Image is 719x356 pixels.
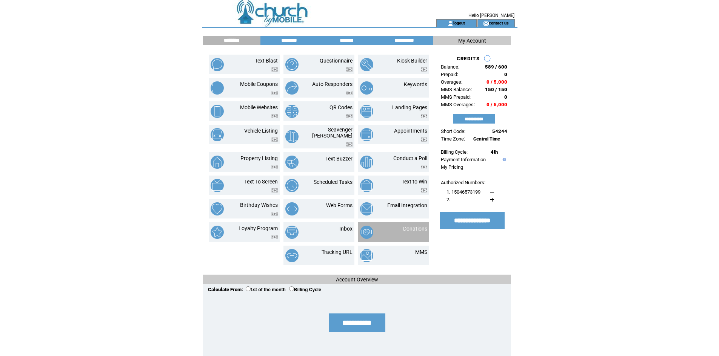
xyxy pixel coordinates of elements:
[339,226,353,232] a: Inbox
[448,20,453,26] img: account_icon.gif
[211,58,224,71] img: text-blast.png
[403,226,427,232] a: Donations
[360,128,373,141] img: appointments.png
[285,226,299,239] img: inbox.png
[441,72,458,77] span: Prepaid:
[485,64,507,70] span: 589 / 600
[393,155,427,161] a: Conduct a Poll
[314,179,353,185] a: Scheduled Tasks
[211,179,224,192] img: text-to-screen.png
[285,156,299,169] img: text-buzzer.png
[244,179,278,185] a: Text To Screen
[446,189,480,195] span: 1. 15046573199
[458,38,486,44] span: My Account
[329,104,353,110] a: QR Codes
[453,20,465,25] a: logout
[392,104,427,110] a: Landing Pages
[397,58,427,64] a: Kiosk Builder
[240,155,278,161] a: Property Listing
[322,249,353,255] a: Tracking URL
[211,226,224,239] img: loyalty-program.png
[504,72,507,77] span: 0
[360,105,373,118] img: landing-pages.png
[271,138,278,142] img: video.png
[504,94,507,100] span: 0
[441,94,471,100] span: MMS Prepaid:
[312,127,353,139] a: Scavenger [PERSON_NAME]
[240,104,278,110] a: Mobile Websites
[487,79,507,85] span: 0 / 5,000
[320,58,353,64] a: Questionnaire
[402,179,427,185] a: Text to Win
[473,136,500,142] span: Central Time
[360,249,373,262] img: mms.png
[289,287,321,292] label: Billing Cycle
[271,212,278,216] img: video.png
[492,128,507,134] span: 54244
[360,156,373,169] img: conduct-a-poll.png
[346,142,353,147] img: video.png
[421,188,427,193] img: video.png
[387,202,427,208] a: Email Integration
[271,114,278,118] img: video.png
[239,225,278,231] a: Loyalty Program
[360,202,373,215] img: email-integration.png
[421,165,427,169] img: video.png
[421,138,427,142] img: video.png
[211,81,224,95] img: mobile-coupons.png
[255,58,278,64] a: Text Blast
[285,130,299,143] img: scavenger-hunt.png
[312,81,353,87] a: Auto Responders
[271,235,278,239] img: video.png
[441,87,472,92] span: MMS Balance:
[211,202,224,215] img: birthday-wishes.png
[415,249,427,255] a: MMS
[441,64,459,70] span: Balance:
[246,286,251,291] input: 1st of the month
[487,102,507,107] span: 0 / 5,000
[285,249,299,262] img: tracking-url.png
[441,102,475,107] span: MMS Overages:
[491,149,498,155] span: 4th
[271,165,278,169] img: video.png
[244,128,278,134] a: Vehicle Listing
[240,202,278,208] a: Birthday Wishes
[360,179,373,192] img: text-to-win.png
[457,56,480,61] span: CREDITS
[468,13,514,18] span: Hello [PERSON_NAME]
[285,58,299,71] img: questionnaire.png
[336,277,378,283] span: Account Overview
[271,188,278,193] img: video.png
[346,91,353,95] img: video.png
[211,128,224,141] img: vehicle-listing.png
[441,128,465,134] span: Short Code:
[285,105,299,118] img: qr-codes.png
[240,81,278,87] a: Mobile Coupons
[485,87,507,92] span: 150 / 150
[285,202,299,215] img: web-forms.png
[441,79,462,85] span: Overages:
[360,81,373,95] img: keywords.png
[271,91,278,95] img: video.png
[441,149,468,155] span: Billing Cycle:
[246,287,286,292] label: 1st of the month
[325,156,353,162] a: Text Buzzer
[446,197,450,202] span: 2.
[326,202,353,208] a: Web Forms
[211,105,224,118] img: mobile-websites.png
[271,67,278,72] img: video.png
[483,20,489,26] img: contact_us_icon.gif
[285,81,299,95] img: auto-responders.png
[489,20,509,25] a: contact us
[441,164,463,170] a: My Pricing
[441,157,486,162] a: Payment Information
[421,67,427,72] img: video.png
[404,81,427,87] a: Keywords
[421,114,427,118] img: video.png
[211,156,224,169] img: property-listing.png
[441,136,465,142] span: Time Zone:
[360,226,373,239] img: donations.png
[501,158,506,161] img: help.gif
[360,58,373,71] img: kiosk-builder.png
[208,287,243,292] span: Calculate From:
